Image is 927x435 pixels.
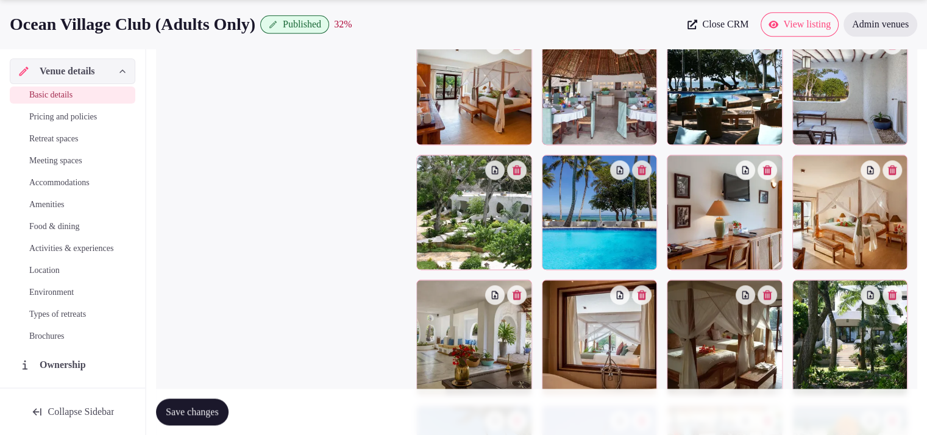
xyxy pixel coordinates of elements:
span: Food & dining [29,221,79,233]
span: Published [283,18,321,30]
button: Published [260,15,329,34]
span: Accommodations [29,177,90,189]
a: Types of retreats [10,306,135,323]
div: 86289910.jpg [416,155,532,271]
div: 96966698.jpg [792,155,908,271]
a: Ownership [10,352,135,378]
div: 99107651.jpg [667,280,783,395]
span: Amenities [29,199,65,211]
div: 96969054.jpg [792,29,908,145]
span: Location [29,264,60,277]
a: Admin venues [844,12,917,37]
span: Collapse Sidebar [48,406,115,418]
a: Environment [10,284,135,301]
span: Venue details [40,64,95,79]
a: Location [10,262,135,279]
a: View listing [761,12,839,37]
a: Meeting spaces [10,152,135,169]
button: Collapse Sidebar [10,398,135,425]
div: 46428691.jpg [792,280,908,395]
a: Amenities [10,196,135,213]
span: Ownership [40,358,91,372]
a: Accommodations [10,174,135,191]
span: Meeting spaces [29,155,82,167]
div: 96967698.jpg [542,280,658,395]
a: Pricing and policies [10,108,135,126]
span: Types of retreats [29,308,86,320]
span: Retreat spaces [29,133,78,145]
a: Food & dining [10,218,135,235]
a: Retreat spaces [10,130,135,147]
div: 96966248.jpg [416,29,532,145]
span: Admin venues [852,18,909,30]
span: Environment [29,286,74,299]
button: 32% [334,17,352,32]
button: Save changes [156,398,229,425]
div: 96974126.jpg [542,29,658,145]
div: 96972558.jpg [542,155,658,271]
span: Activities & experiences [29,242,113,255]
h1: Ocean Village Club (Adults Only) [10,12,255,36]
span: Close CRM [702,18,748,30]
a: Basic details [10,87,135,104]
div: 32 % [334,17,352,32]
a: Administration [10,383,135,408]
span: Basic details [29,89,73,101]
span: Brochures [29,330,65,342]
div: 24313099.jpg [667,29,783,145]
div: 96967541.jpg [667,155,783,271]
a: Close CRM [680,12,756,37]
a: Activities & experiences [10,240,135,257]
div: 96970637.jpg [416,280,532,395]
span: Pricing and policies [29,111,97,123]
a: Brochures [10,328,135,345]
span: View listing [783,18,831,30]
span: Save changes [166,406,219,418]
